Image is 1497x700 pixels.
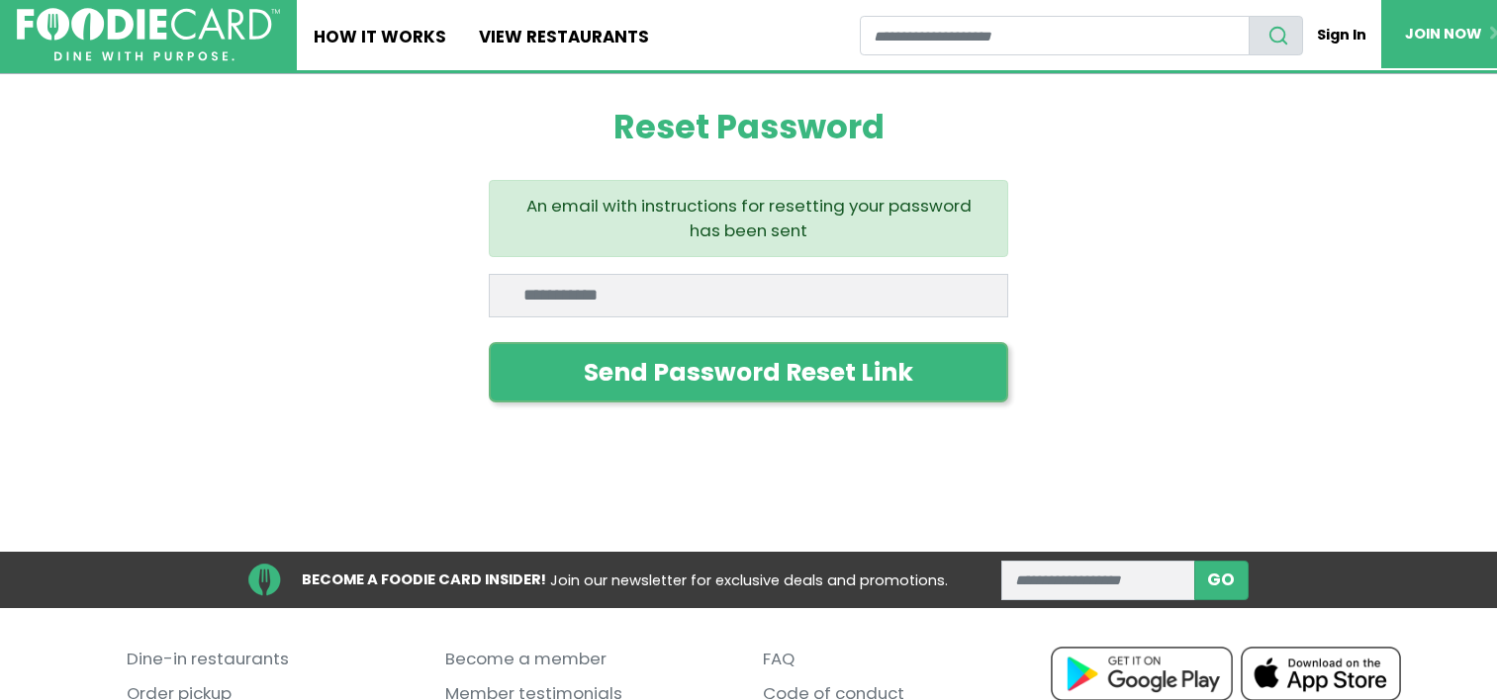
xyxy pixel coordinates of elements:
[489,108,1008,147] h1: Reset Password
[763,642,1052,676] a: FAQ
[17,8,280,61] img: FoodieCard; Eat, Drink, Save, Donate
[302,569,546,589] strong: BECOME A FOODIE CARD INSIDER!
[127,642,416,676] a: Dine-in restaurants
[445,642,734,676] a: Become a member
[1001,561,1194,600] input: enter email address
[550,570,948,590] span: Join our newsletter for exclusive deals and promotions.
[1303,16,1381,54] a: Sign In
[860,16,1250,55] input: restaurant search
[489,342,1008,402] button: Send Password Reset Link
[489,180,1008,257] div: An email with instructions for resetting your password has been sent
[1194,561,1249,600] button: subscribe
[1249,16,1302,55] button: search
